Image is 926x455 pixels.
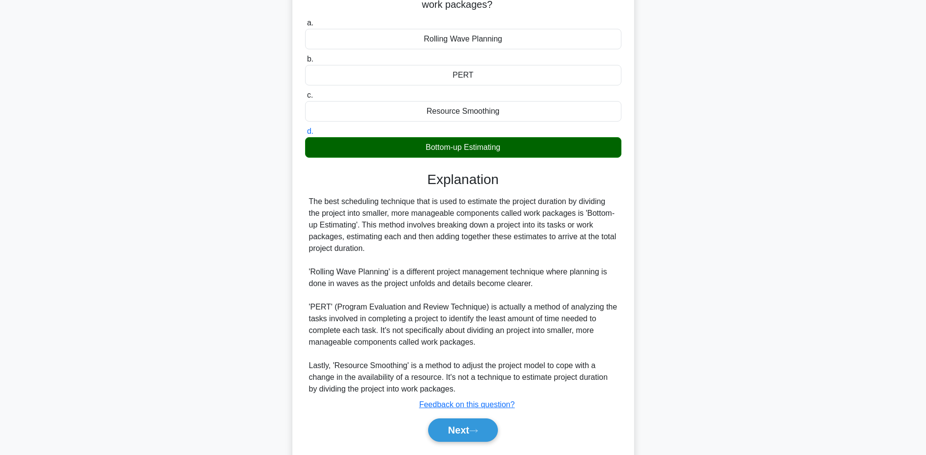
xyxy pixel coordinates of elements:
div: Rolling Wave Planning [305,29,621,49]
div: The best scheduling technique that is used to estimate the project duration by dividing the proje... [309,196,617,395]
span: a. [307,19,313,27]
span: d. [307,127,313,135]
div: Resource Smoothing [305,101,621,122]
button: Next [428,418,498,442]
span: b. [307,55,313,63]
a: Feedback on this question? [419,400,515,409]
div: Bottom-up Estimating [305,137,621,158]
span: c. [307,91,313,99]
h3: Explanation [311,171,616,188]
div: PERT [305,65,621,85]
